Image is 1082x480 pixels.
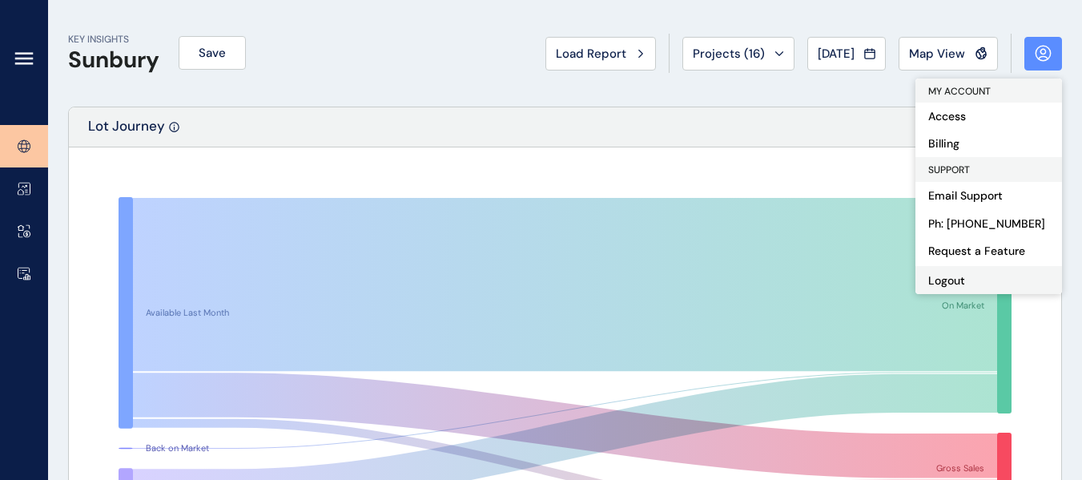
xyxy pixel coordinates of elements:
span: Map View [909,46,965,62]
span: MY ACCOUNT [928,85,991,98]
span: [DATE] [818,46,855,62]
a: Email Support [915,182,1062,211]
span: Save [199,45,226,61]
button: Ph: [PHONE_NUMBER] [915,210,1062,237]
button: Access [915,103,1062,130]
button: Save [179,36,246,70]
a: Request a Feature [915,237,1062,266]
button: Load Report [545,37,656,71]
span: Projects ( 16 ) [693,46,765,62]
p: Lot Journey [88,117,165,147]
p: KEY INSIGHTS [68,33,159,46]
span: Load Report [556,46,626,62]
h1: Sunbury [68,46,159,74]
button: Billing [915,130,1062,157]
button: Map View [899,37,998,71]
button: Projects (16) [682,37,794,71]
button: [DATE] [807,37,886,71]
button: Logout [915,266,1062,294]
span: SUPPORT [928,163,970,176]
